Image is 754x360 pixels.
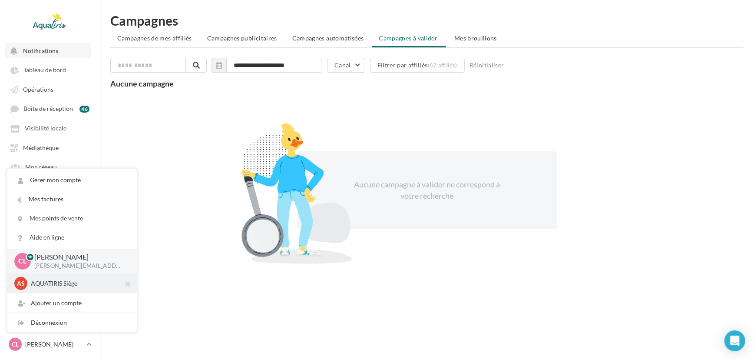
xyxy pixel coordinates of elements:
[25,163,57,171] span: Mon réseau
[110,79,174,88] span: Aucune campagne
[207,34,277,42] span: Campagnes publicitaires
[7,293,137,313] div: Ajouter un compte
[292,34,364,42] span: Campagnes automatisées
[23,144,59,151] span: Médiathèque
[5,197,95,213] a: Boutique en ligne
[79,106,89,113] div: 46
[23,105,73,113] span: Boîte de réception
[7,313,137,332] div: Déconnexion
[25,125,66,132] span: Visibilité locale
[7,228,137,247] a: Aide en ligne
[7,209,137,228] a: Mes points de vente
[31,279,126,288] p: AQUATIRIS Siège
[23,47,58,54] span: Notifications
[7,190,137,209] a: Mes factures
[5,100,95,117] a: Boîte de réception 46
[5,159,95,174] a: Mon réseau
[5,178,95,194] a: Campagnes 1
[724,330,745,351] div: Open Intercom Messenger
[5,120,95,136] a: Visibilité locale
[5,81,95,97] a: Opérations
[34,262,123,270] p: [PERSON_NAME][EMAIL_ADDRESS][DOMAIN_NAME]
[17,279,25,288] span: AS
[5,43,91,58] button: Notifications
[5,62,95,77] a: Tableau de bord
[428,62,457,69] div: (67 affiliés)
[7,170,137,190] a: Gérer mon compte
[466,60,508,70] button: Réinitialiser
[23,86,53,93] span: Opérations
[370,58,465,73] button: Filtrer par affiliés(67 affiliés)
[5,140,95,155] a: Médiathèque
[352,179,502,201] div: Aucune campagne à valider ne correspond à votre recherche
[327,58,365,73] button: Canal
[454,34,497,42] span: Mes brouillons
[117,34,192,42] span: Campagnes de mes affiliés
[34,252,123,262] p: [PERSON_NAME]
[19,256,27,266] span: CL
[7,336,93,353] a: CL [PERSON_NAME]
[25,340,83,349] p: [PERSON_NAME]
[110,14,744,27] h1: Campagnes
[23,67,66,74] span: Tableau de bord
[12,340,19,349] span: CL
